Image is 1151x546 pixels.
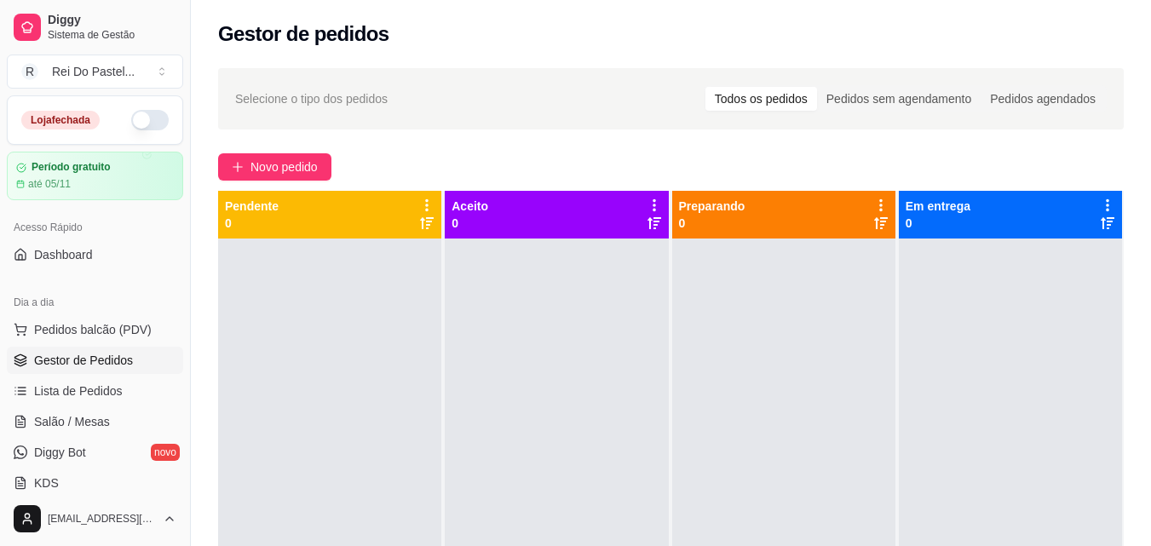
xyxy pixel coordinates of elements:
[225,215,279,232] p: 0
[131,110,169,130] button: Alterar Status
[34,321,152,338] span: Pedidos balcão (PDV)
[906,215,970,232] p: 0
[225,198,279,215] p: Pendente
[28,177,71,191] article: até 05/11
[21,111,100,129] div: Loja fechada
[7,55,183,89] button: Select a team
[7,439,183,466] a: Diggy Botnovo
[7,214,183,241] div: Acesso Rápido
[34,474,59,491] span: KDS
[232,161,244,173] span: plus
[52,63,135,80] div: Rei Do Pastel ...
[34,382,123,399] span: Lista de Pedidos
[7,316,183,343] button: Pedidos balcão (PDV)
[7,498,183,539] button: [EMAIL_ADDRESS][DOMAIN_NAME]
[679,215,745,232] p: 0
[48,13,176,28] span: Diggy
[452,198,488,215] p: Aceito
[817,87,981,111] div: Pedidos sem agendamento
[7,347,183,374] a: Gestor de Pedidos
[7,7,183,48] a: DiggySistema de Gestão
[34,444,86,461] span: Diggy Bot
[250,158,318,176] span: Novo pedido
[679,198,745,215] p: Preparando
[218,20,389,48] h2: Gestor de pedidos
[48,512,156,526] span: [EMAIL_ADDRESS][DOMAIN_NAME]
[7,152,183,200] a: Período gratuitoaté 05/11
[34,352,133,369] span: Gestor de Pedidos
[21,63,38,80] span: R
[7,241,183,268] a: Dashboard
[906,198,970,215] p: Em entrega
[7,408,183,435] a: Salão / Mesas
[7,289,183,316] div: Dia a dia
[705,87,817,111] div: Todos os pedidos
[32,161,111,174] article: Período gratuito
[452,215,488,232] p: 0
[34,246,93,263] span: Dashboard
[981,87,1105,111] div: Pedidos agendados
[34,413,110,430] span: Salão / Mesas
[218,153,331,181] button: Novo pedido
[48,28,176,42] span: Sistema de Gestão
[7,377,183,405] a: Lista de Pedidos
[235,89,388,108] span: Selecione o tipo dos pedidos
[7,469,183,497] a: KDS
